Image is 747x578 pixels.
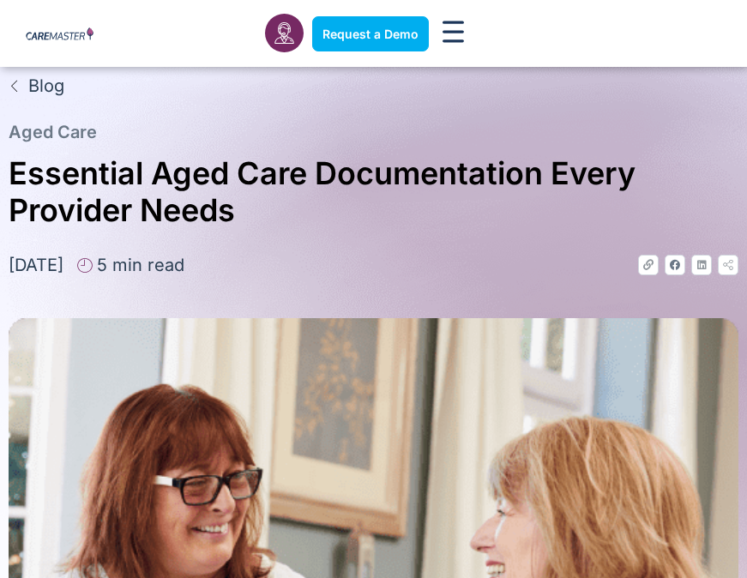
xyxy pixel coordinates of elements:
a: Aged Care [9,122,97,142]
span: Request a Demo [322,27,419,41]
img: CareMaster Logo [26,27,93,42]
time: [DATE] [9,255,63,275]
a: Blog [9,75,738,96]
div: Menu Toggle [437,15,470,52]
a: Request a Demo [312,16,429,51]
span: 5 min read [93,255,184,275]
h1: Essential Aged Care Documentation Every Provider Needs [9,155,738,229]
span: Blog [24,75,64,96]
